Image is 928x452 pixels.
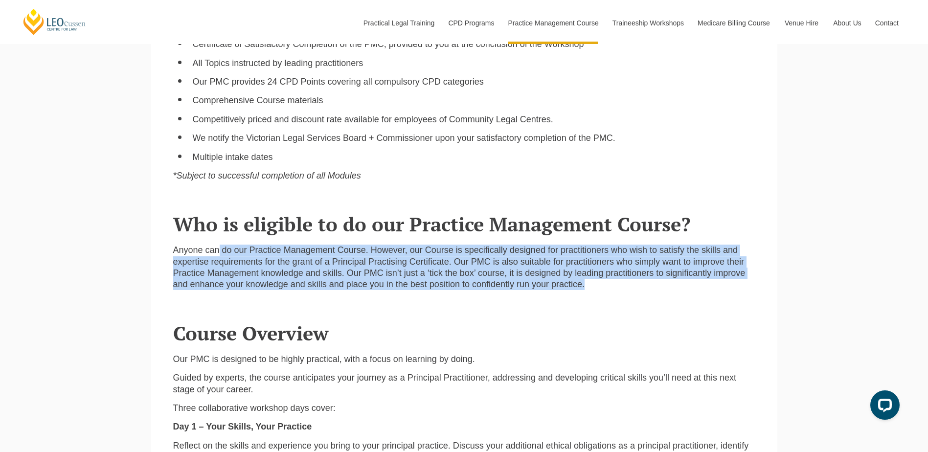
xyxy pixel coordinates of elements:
[605,2,690,44] a: Traineeship Workshops
[173,213,755,235] h2: Who is eligible to do our Practice Management Course?
[777,2,826,44] a: Venue Hire
[193,95,755,106] li: Comprehensive Course materials
[173,372,755,395] p: Guided by experts, the course anticipates your journey as a Principal Practitioner, addressing an...
[862,386,904,428] iframe: LiveChat chat widget
[193,133,755,144] li: We notify the Victorian Legal Services Board + Commissioner upon your satisfactory completion of ...
[193,76,755,88] li: Our PMC provides 24 CPD Points covering all compulsory CPD categories
[868,2,906,44] a: Contact
[441,2,500,44] a: CPD Programs
[501,2,605,44] a: Practice Management Course
[193,152,755,163] li: Multiple intake dates
[826,2,868,44] a: About Us
[173,422,312,431] strong: Day 1 – Your Skills, Your Practice
[193,58,755,69] li: All Topics instructed by leading practitioners
[193,39,755,50] li: Certificate of Satisfactory Completion of the PMC, provided to you at the conclusion of the Works...
[356,2,441,44] a: Practical Legal Training
[173,403,755,414] p: Three collaborative workshop days cover:
[173,354,755,365] p: Our PMC is designed to be highly practical, with a focus on learning by doing.
[173,245,755,291] p: Anyone can do our Practice Management Course. However, our Course is specifically designed for pr...
[690,2,777,44] a: Medicare Billing Course
[173,171,361,181] em: *Subject to successful completion of all Modules
[193,114,755,125] li: Competitively priced and discount rate available for employees of Community Legal Centres.
[22,8,87,36] a: [PERSON_NAME] Centre for Law
[173,322,755,344] h2: Course Overview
